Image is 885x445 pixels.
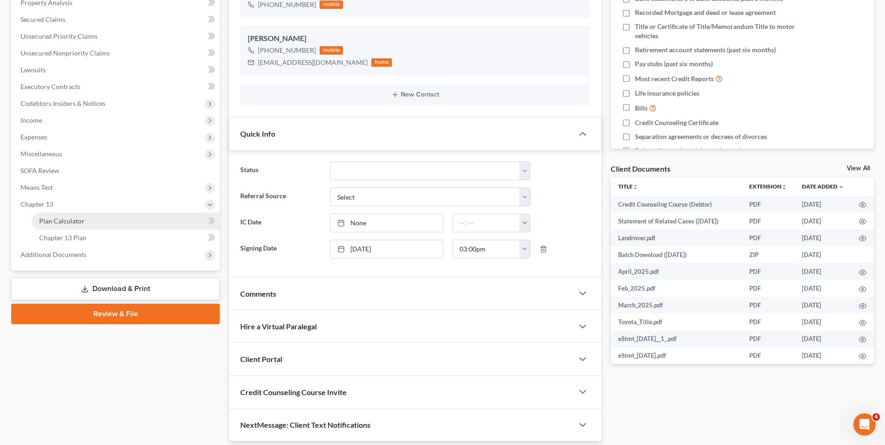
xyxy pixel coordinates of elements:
[611,164,670,174] div: Client Documents
[21,250,86,258] span: Additional Documents
[13,45,220,62] a: Unsecured Nonpriority Claims
[21,200,53,208] span: Chapter 13
[13,62,220,78] a: Lawsuits
[21,167,59,174] span: SOFA Review
[39,217,84,225] span: Plan Calculator
[611,297,742,313] td: March_2025.pdf
[21,66,46,74] span: Lawsuits
[742,331,794,348] td: PDF
[240,388,347,396] span: Credit Counseling Course Invite
[21,150,62,158] span: Miscellaneous
[847,165,870,172] a: View All
[611,331,742,348] td: eStmt_[DATE]__1_.pdf
[742,213,794,229] td: PDF
[742,263,794,280] td: PDF
[331,240,443,258] a: [DATE]
[794,213,851,229] td: [DATE]
[742,229,794,246] td: PDF
[635,146,741,155] span: Drivers license & social security card
[794,297,851,313] td: [DATE]
[32,213,220,229] a: Plan Calculator
[248,33,583,44] div: [PERSON_NAME]
[635,45,776,55] span: Retirement account statements (past six months)
[742,313,794,330] td: PDF
[742,348,794,364] td: PDF
[320,0,343,9] div: mobile
[258,58,368,67] div: [EMAIL_ADDRESS][DOMAIN_NAME]
[853,413,876,436] iframe: Intercom live chat
[39,234,86,242] span: Chapter 13 Plan
[13,78,220,95] a: Executory Contracts
[453,214,520,232] input: -- : --
[781,184,787,190] i: unfold_more
[32,229,220,246] a: Chapter 13 Plan
[749,183,787,190] a: Extensionunfold_more
[240,129,275,138] span: Quick Info
[258,46,316,55] div: [PHONE_NUMBER]
[635,59,713,69] span: Pay stubs (past six months)
[371,58,392,67] div: home
[802,183,844,190] a: Date Added expand_more
[635,118,718,127] span: Credit Counseling Certificate
[611,280,742,297] td: Feb_2025.pdf
[236,240,325,258] label: Signing Date
[611,348,742,364] td: eStmt_[DATE].pdf
[633,184,638,190] i: unfold_more
[240,289,276,298] span: Comments
[635,74,714,83] span: Most recent Credit Reports
[21,15,65,23] span: Secured Claims
[21,99,105,107] span: Codebtors Insiders & Notices
[240,322,317,331] span: Hire a Virtual Paralegal
[838,184,844,190] i: expand_more
[794,348,851,364] td: [DATE]
[21,116,42,124] span: Income
[11,304,220,324] a: Review & File
[240,355,282,363] span: Client Portal
[635,22,800,41] span: Title or Certificate of Title/Memorandum Title to motor vehicles
[742,280,794,297] td: PDF
[13,11,220,28] a: Secured Claims
[21,49,110,57] span: Unsecured Nonpriority Claims
[453,240,520,258] input: -- : --
[236,161,325,180] label: Status
[794,313,851,330] td: [DATE]
[611,246,742,263] td: Batch Download ([DATE])
[240,420,370,429] span: NextMessage: Client Text Notifications
[331,214,443,232] a: None
[635,104,648,113] span: Bills
[236,214,325,232] label: IC Date
[611,196,742,213] td: Credit Counseling Course (Debtor)
[611,229,742,246] td: Landrover.pdf
[13,162,220,179] a: SOFA Review
[742,297,794,313] td: PDF
[21,32,98,40] span: Unsecured Priority Claims
[742,246,794,263] td: ZIP
[635,132,767,141] span: Separation agreements or decrees of divorces
[21,133,47,141] span: Expenses
[794,196,851,213] td: [DATE]
[635,8,776,17] span: Recorded Mortgage and deed or lease agreement
[11,278,220,300] a: Download & Print
[742,196,794,213] td: PDF
[794,246,851,263] td: [DATE]
[635,89,699,98] span: Life insurance policies
[236,188,325,206] label: Referral Source
[872,413,880,421] span: 4
[794,280,851,297] td: [DATE]
[611,313,742,330] td: Toyota_Title.pdf
[794,229,851,246] td: [DATE]
[794,263,851,280] td: [DATE]
[611,213,742,229] td: Statement of Related Cases ([DATE])
[320,46,343,55] div: mobile
[21,83,80,90] span: Executory Contracts
[611,263,742,280] td: April_2025.pdf
[248,91,583,98] button: New Contact
[13,28,220,45] a: Unsecured Priority Claims
[618,183,638,190] a: Titleunfold_more
[21,183,53,191] span: Means Test
[794,331,851,348] td: [DATE]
